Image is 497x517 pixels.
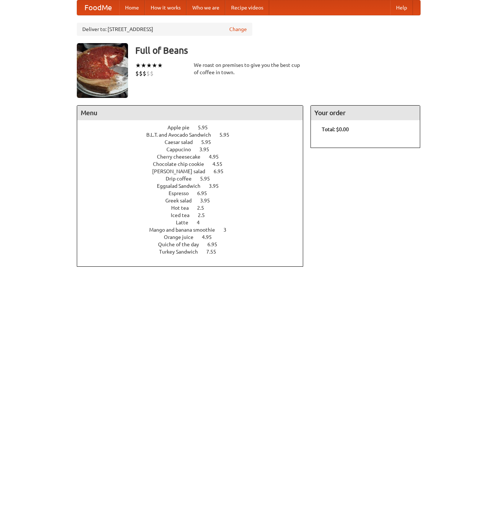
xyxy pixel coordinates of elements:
a: Greek salad 3.95 [165,198,223,204]
a: Drip coffee 5.95 [166,176,223,182]
span: Iced tea [171,212,197,218]
li: $ [146,69,150,77]
span: 5.95 [219,132,237,138]
a: Help [390,0,413,15]
a: Orange juice 4.95 [164,234,225,240]
a: Eggsalad Sandwich 3.95 [157,183,232,189]
span: Cherry cheesecake [157,154,208,160]
a: FoodMe [77,0,119,15]
span: Greek salad [165,198,199,204]
span: Hot tea [171,205,196,211]
span: 4 [197,220,207,225]
li: ★ [157,61,163,69]
h4: Menu [77,106,303,120]
span: Mango and banana smoothie [149,227,222,233]
a: B.L.T. and Avocado Sandwich 5.95 [146,132,243,138]
li: ★ [152,61,157,69]
span: Eggsalad Sandwich [157,183,208,189]
span: Quiche of the day [158,242,206,247]
span: Caesar salad [165,139,200,145]
li: $ [143,69,146,77]
b: Total: $0.00 [322,126,349,132]
span: 4.95 [202,234,219,240]
a: Turkey Sandwich 7.55 [159,249,230,255]
span: Espresso [169,190,196,196]
a: Iced tea 2.5 [171,212,218,218]
span: 5.95 [198,125,215,130]
span: 3.95 [200,198,217,204]
span: Cappucino [166,147,198,152]
span: 3.95 [199,147,217,152]
span: 2.5 [197,205,211,211]
span: Drip coffee [166,176,199,182]
span: 5.95 [200,176,217,182]
h3: Full of Beans [135,43,421,58]
div: We roast on premises to give you the best cup of coffee in town. [194,61,304,76]
span: 4.95 [209,154,226,160]
img: angular.jpg [77,43,128,98]
li: $ [150,69,154,77]
span: Orange juice [164,234,201,240]
a: Chocolate chip cookie 4.55 [153,161,236,167]
span: 5.95 [201,139,218,145]
a: Espresso 6.95 [169,190,221,196]
a: Cherry cheesecake 4.95 [157,154,232,160]
h4: Your order [311,106,420,120]
li: $ [139,69,143,77]
span: Apple pie [167,125,197,130]
a: How it works [145,0,187,15]
span: 6.95 [214,168,231,174]
span: [PERSON_NAME] salad [152,168,212,174]
a: Mango and banana smoothie 3 [149,227,240,233]
span: 2.5 [198,212,212,218]
a: Latte 4 [176,220,213,225]
li: $ [135,69,139,77]
span: 7.55 [206,249,223,255]
a: Hot tea 2.5 [171,205,218,211]
div: Deliver to: [STREET_ADDRESS] [77,23,252,36]
span: Latte [176,220,196,225]
span: 3.95 [209,183,226,189]
a: Apple pie 5.95 [167,125,221,130]
span: B.L.T. and Avocado Sandwich [146,132,218,138]
li: ★ [135,61,141,69]
span: Turkey Sandwich [159,249,205,255]
a: Caesar salad 5.95 [165,139,225,145]
a: Recipe videos [225,0,269,15]
a: Who we are [187,0,225,15]
span: 6.95 [197,190,214,196]
a: Home [119,0,145,15]
a: Quiche of the day 6.95 [158,242,231,247]
a: Cappucino 3.95 [166,147,223,152]
span: 4.55 [212,161,230,167]
span: Chocolate chip cookie [153,161,211,167]
span: 6.95 [207,242,225,247]
span: 3 [223,227,234,233]
a: Change [229,26,247,33]
a: [PERSON_NAME] salad 6.95 [152,168,237,174]
li: ★ [146,61,152,69]
li: ★ [141,61,146,69]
